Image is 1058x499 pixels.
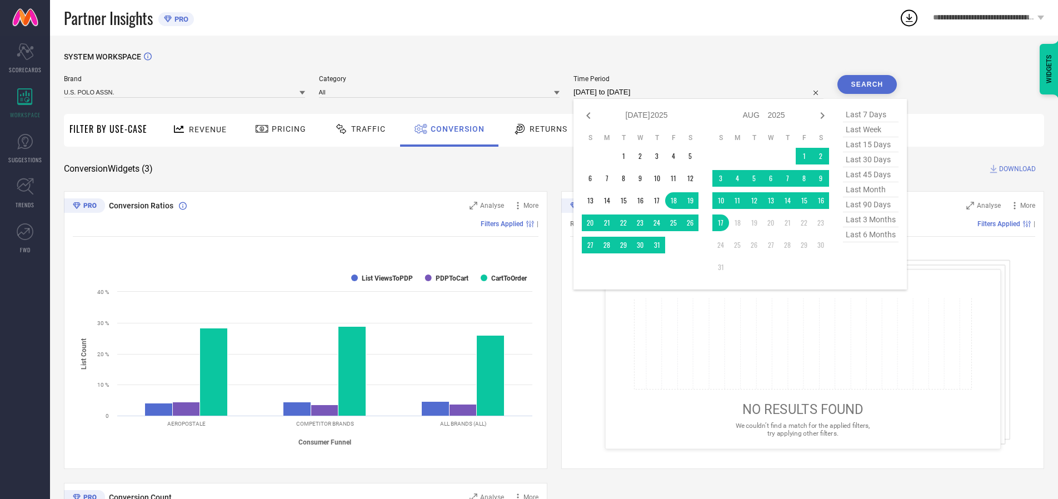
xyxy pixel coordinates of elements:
[843,167,899,182] span: last 45 days
[1034,220,1035,228] span: |
[598,133,615,142] th: Monday
[97,382,109,388] text: 10 %
[480,202,504,209] span: Analyse
[598,192,615,209] td: Mon Jul 14 2025
[64,198,105,215] div: Premium
[648,170,665,187] td: Thu Jul 10 2025
[97,289,109,295] text: 40 %
[812,214,829,231] td: Sat Aug 23 2025
[796,214,812,231] td: Fri Aug 22 2025
[762,170,779,187] td: Wed Aug 06 2025
[615,170,632,187] td: Tue Jul 08 2025
[573,75,824,83] span: Time Period
[712,170,729,187] td: Sun Aug 03 2025
[843,197,899,212] span: last 90 days
[682,133,698,142] th: Saturday
[729,214,746,231] td: Mon Aug 18 2025
[582,170,598,187] td: Sun Jul 06 2025
[64,163,153,174] span: Conversion Widgets ( 3 )
[812,237,829,253] td: Sat Aug 30 2025
[632,237,648,253] td: Wed Jul 30 2025
[742,402,863,417] span: NO RESULTS FOUND
[665,148,682,164] td: Fri Jul 04 2025
[298,438,351,446] tspan: Consumer Funnel
[481,220,523,228] span: Filters Applied
[762,133,779,142] th: Wednesday
[632,192,648,209] td: Wed Jul 16 2025
[812,192,829,209] td: Sat Aug 16 2025
[779,170,796,187] td: Thu Aug 07 2025
[351,124,386,133] span: Traffic
[632,133,648,142] th: Wednesday
[436,275,468,282] text: PDPToCart
[97,320,109,326] text: 30 %
[440,421,486,427] text: ALL BRANDS (ALL)
[682,192,698,209] td: Sat Jul 19 2025
[431,124,485,133] span: Conversion
[812,170,829,187] td: Sat Aug 09 2025
[570,220,625,228] span: Revenue (% share)
[665,214,682,231] td: Fri Jul 25 2025
[899,8,919,28] div: Open download list
[296,421,354,427] text: COMPETITOR BRANDS
[598,170,615,187] td: Mon Jul 07 2025
[735,422,870,437] span: We couldn’t find a match for the applied filters, try applying other filters.
[796,170,812,187] td: Fri Aug 08 2025
[615,192,632,209] td: Tue Jul 15 2025
[779,214,796,231] td: Thu Aug 21 2025
[598,214,615,231] td: Mon Jul 21 2025
[712,259,729,276] td: Sun Aug 31 2025
[648,192,665,209] td: Thu Jul 17 2025
[843,227,899,242] span: last 6 months
[362,275,413,282] text: List ViewsToPDP
[843,122,899,137] span: last week
[10,111,41,119] span: WORKSPACE
[977,202,1001,209] span: Analyse
[843,152,899,167] span: last 30 days
[966,202,974,209] svg: Zoom
[712,192,729,209] td: Sun Aug 10 2025
[69,122,147,136] span: Filter By Use-Case
[582,109,595,122] div: Previous month
[523,202,538,209] span: More
[582,133,598,142] th: Sunday
[746,133,762,142] th: Tuesday
[1020,202,1035,209] span: More
[843,182,899,197] span: last month
[779,192,796,209] td: Thu Aug 14 2025
[762,237,779,253] td: Wed Aug 27 2025
[746,237,762,253] td: Tue Aug 26 2025
[9,66,42,74] span: SCORECARDS
[812,148,829,164] td: Sat Aug 02 2025
[779,237,796,253] td: Thu Aug 28 2025
[712,133,729,142] th: Sunday
[582,237,598,253] td: Sun Jul 27 2025
[812,133,829,142] th: Saturday
[729,133,746,142] th: Monday
[189,125,227,134] span: Revenue
[172,15,188,23] span: PRO
[746,192,762,209] td: Tue Aug 12 2025
[648,133,665,142] th: Thursday
[615,214,632,231] td: Tue Jul 22 2025
[796,192,812,209] td: Fri Aug 15 2025
[582,192,598,209] td: Sun Jul 13 2025
[796,133,812,142] th: Friday
[999,163,1036,174] span: DOWNLOAD
[816,109,829,122] div: Next month
[712,214,729,231] td: Sun Aug 17 2025
[16,201,34,209] span: TRENDS
[491,275,527,282] text: CartToOrder
[64,7,153,29] span: Partner Insights
[106,413,109,419] text: 0
[843,212,899,227] span: last 3 months
[843,107,899,122] span: last 7 days
[796,237,812,253] td: Fri Aug 29 2025
[319,75,560,83] span: Category
[615,148,632,164] td: Tue Jul 01 2025
[272,124,306,133] span: Pricing
[530,124,567,133] span: Returns
[729,192,746,209] td: Mon Aug 11 2025
[837,75,897,94] button: Search
[632,214,648,231] td: Wed Jul 23 2025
